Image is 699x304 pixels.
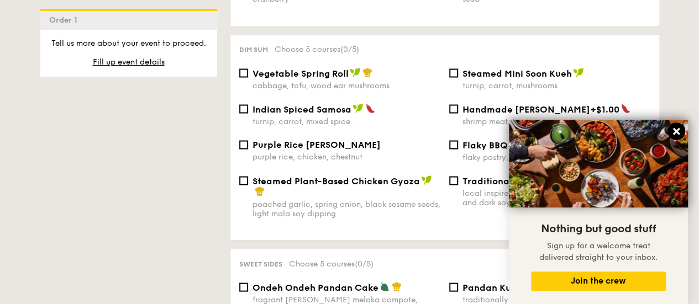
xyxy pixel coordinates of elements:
[539,241,658,262] span: Sign up for a welcome treat delivered straight to your inbox.
[392,281,402,291] img: icon-chef-hat.a58ddaea.svg
[275,45,359,54] span: Choose 5 courses
[255,186,265,196] img: icon-chef-hat.a58ddaea.svg
[353,103,364,113] img: icon-vegan.f8ff3823.svg
[49,15,82,25] span: Order 1
[289,259,374,268] span: Choose 5 courses
[531,271,666,291] button: Join the crew
[463,104,590,114] span: Handmade [PERSON_NAME]
[463,140,568,150] span: Flaky BBQ Chicken Puff
[463,175,597,186] span: Traditional Black Carrot Cake
[463,282,548,292] span: Pandan Kueh Salat
[449,176,458,185] input: Traditional Black Carrot Cake+$1.00local inspired black carrot cake, superior light and dark soy ...
[253,68,349,78] span: Vegetable Spring Roll
[239,260,282,268] span: Sweet sides
[463,188,650,207] div: local inspired black carrot cake, superior light and dark soy sauce, free range egg
[541,222,656,236] span: Nothing but good stuff
[350,67,361,77] img: icon-vegan.f8ff3823.svg
[253,282,379,292] span: Ondeh Ondeh Pandan Cake
[449,104,458,113] input: Handmade [PERSON_NAME]+$1.00shrimp meat, turnip
[509,120,688,207] img: DSC07876-Edit02-Large.jpeg
[239,104,248,113] input: Indian Spiced Samosaturnip, carrot, mixed spice
[463,68,572,78] span: Steamed Mini Soon Kueh
[253,116,440,126] div: turnip, carrot, mixed spice
[239,282,248,291] input: Ondeh Ondeh Pandan Cakefragrant [PERSON_NAME] melaka compote, pandan sponge, dried coconut flakes
[239,46,268,54] span: Dim sum
[49,38,208,49] p: Tell us more about your event to proceed.
[340,45,359,54] span: (0/5)
[463,116,650,126] div: shrimp meat, turnip
[253,199,440,218] div: poached garlic, spring onion, black sesame seeds, light mala soy dipping
[239,68,248,77] input: Vegetable Spring Rollcabbage, tofu, wood ear mushrooms
[365,103,375,113] img: icon-spicy.37a8142b.svg
[463,152,650,162] div: flaky pastry, BBQ sauce, five spice powder
[668,122,685,140] button: Close
[253,139,381,150] span: Purple Rice [PERSON_NAME]
[253,104,351,114] span: Indian Spiced Samosa
[253,152,440,161] div: purple rice, chicken, chestnut
[239,176,248,185] input: Steamed Plant-Based Chicken Gyozapoached garlic, spring onion, black sesame seeds, light mala soy...
[621,103,630,113] img: icon-spicy.37a8142b.svg
[362,67,372,77] img: icon-chef-hat.a58ddaea.svg
[239,140,248,149] input: Purple Rice [PERSON_NAME]purple rice, chicken, chestnut
[355,259,374,268] span: (0/5)
[463,81,650,90] div: turnip, carrot, mushrooms
[449,140,458,149] input: Flaky BBQ Chicken Puff+$1.00flaky pastry, BBQ sauce, five spice powder
[253,175,420,186] span: Steamed Plant-Based Chicken Gyoza
[449,282,458,291] input: Pandan Kueh Salattraditionally made at our top secret nyonya kichen
[380,281,390,291] img: icon-vegetarian.fe4039eb.svg
[590,104,619,114] span: +$1.00
[253,81,440,90] div: cabbage, tofu, wood ear mushrooms
[93,57,165,67] span: Fill up event details
[421,175,432,185] img: icon-vegan.f8ff3823.svg
[449,68,458,77] input: Steamed Mini Soon Kuehturnip, carrot, mushrooms
[573,67,584,77] img: icon-vegan.f8ff3823.svg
